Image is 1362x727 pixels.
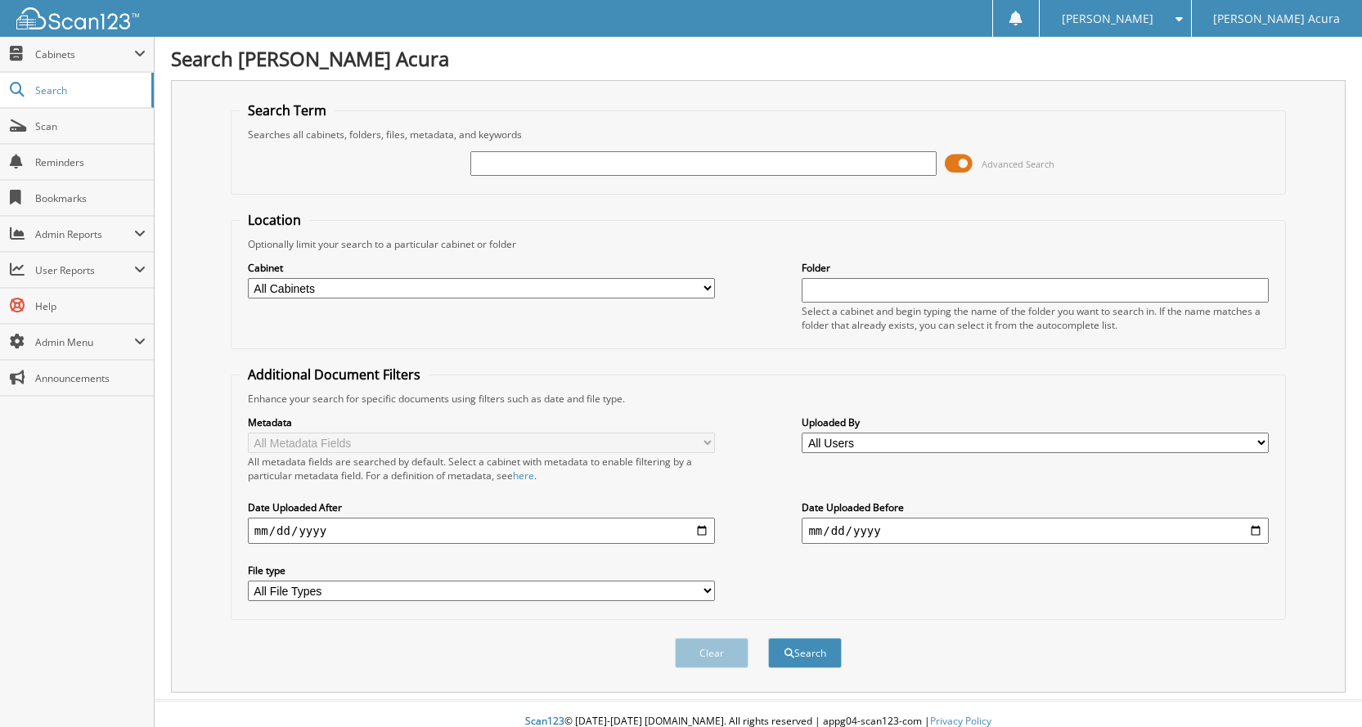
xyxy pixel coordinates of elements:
button: Clear [675,638,748,668]
div: Select a cabinet and begin typing the name of the folder you want to search in. If the name match... [802,304,1269,332]
button: Search [768,638,842,668]
img: scan123-logo-white.svg [16,7,139,29]
div: All metadata fields are searched by default. Select a cabinet with metadata to enable filtering b... [248,455,715,482]
div: Searches all cabinets, folders, files, metadata, and keywords [240,128,1277,141]
legend: Location [240,211,309,229]
span: Admin Menu [35,335,134,349]
label: Date Uploaded Before [802,500,1269,514]
h1: Search [PERSON_NAME] Acura [171,45,1346,72]
span: Bookmarks [35,191,146,205]
span: [PERSON_NAME] [1062,14,1153,24]
legend: Additional Document Filters [240,366,429,384]
label: Folder [802,261,1269,275]
span: Search [35,83,143,97]
span: Admin Reports [35,227,134,241]
input: start [248,518,715,544]
span: [PERSON_NAME] Acura [1213,14,1340,24]
span: Reminders [35,155,146,169]
label: Date Uploaded After [248,500,715,514]
span: Cabinets [35,47,134,61]
span: Advanced Search [982,158,1054,170]
label: Cabinet [248,261,715,275]
span: User Reports [35,263,134,277]
span: Announcements [35,371,146,385]
label: File type [248,563,715,577]
span: Help [35,299,146,313]
legend: Search Term [240,101,335,119]
div: Enhance your search for specific documents using filters such as date and file type. [240,392,1277,406]
a: here [513,469,534,482]
span: Scan [35,119,146,133]
div: Optionally limit your search to a particular cabinet or folder [240,237,1277,251]
input: end [802,518,1269,544]
label: Metadata [248,415,715,429]
label: Uploaded By [802,415,1269,429]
